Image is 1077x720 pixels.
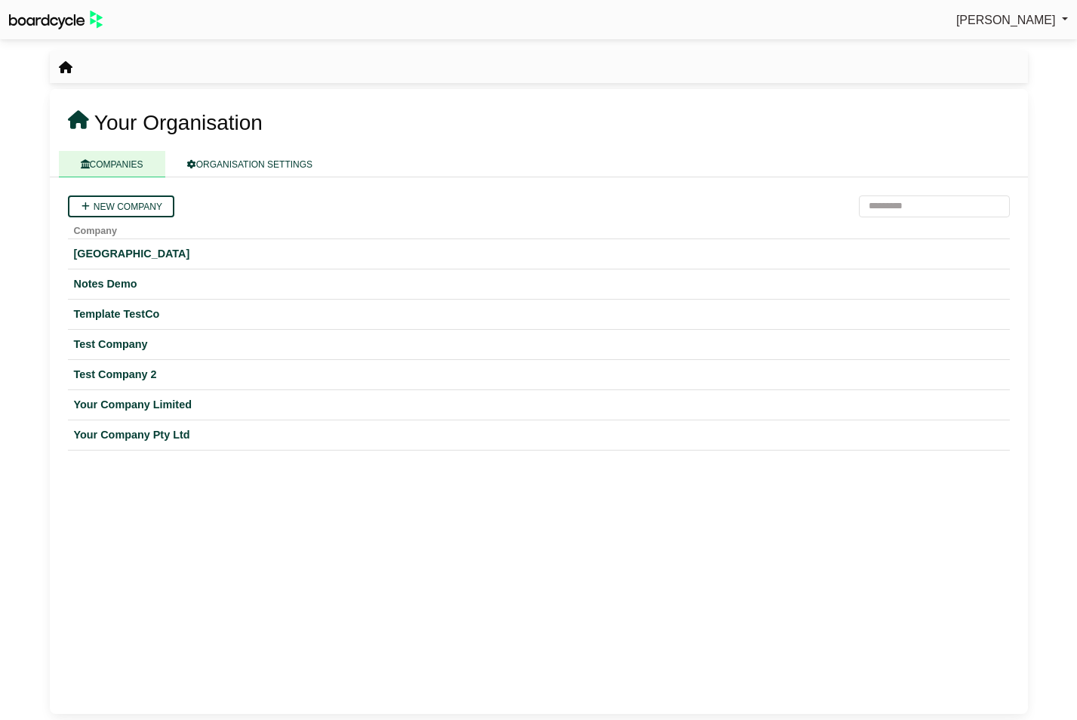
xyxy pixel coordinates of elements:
[74,396,1004,414] a: Your Company Limited
[956,11,1068,30] a: [PERSON_NAME]
[165,151,334,177] a: ORGANISATION SETTINGS
[59,58,72,78] nav: breadcrumb
[74,306,1004,323] a: Template TestCo
[59,151,165,177] a: COMPANIES
[956,14,1056,26] span: [PERSON_NAME]
[74,275,1004,293] a: Notes Demo
[68,195,174,217] a: New company
[68,217,1010,239] th: Company
[9,11,103,29] img: BoardcycleBlackGreen-aaafeed430059cb809a45853b8cf6d952af9d84e6e89e1f1685b34bfd5cb7d64.svg
[74,245,1004,263] a: [GEOGRAPHIC_DATA]
[74,366,1004,383] a: Test Company 2
[74,426,1004,444] a: Your Company Pty Ltd
[94,111,263,134] span: Your Organisation
[74,336,1004,353] a: Test Company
